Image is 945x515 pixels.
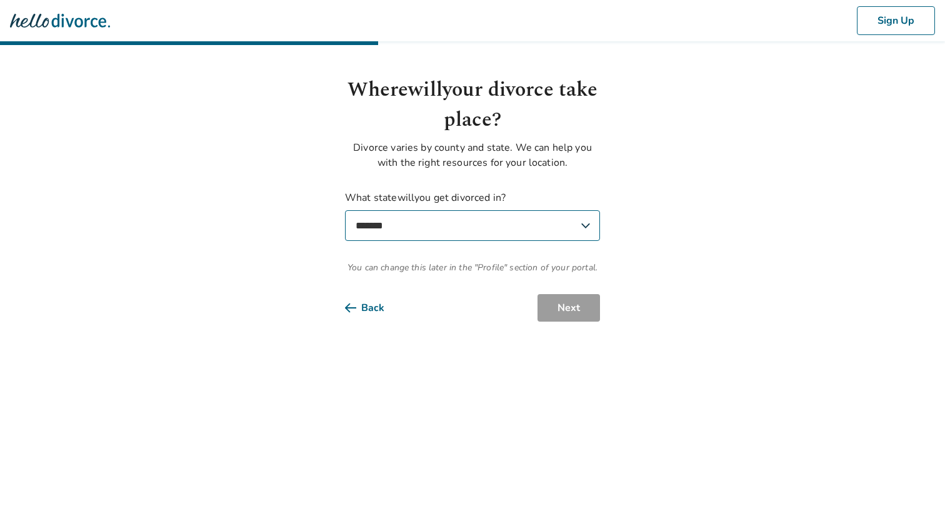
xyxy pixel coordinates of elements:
span: You can change this later in the "Profile" section of your portal. [345,261,600,274]
select: What statewillyou get divorced in? [345,210,600,241]
h1: Where will your divorce take place? [345,75,600,135]
button: Back [345,294,404,322]
button: Sign Up [857,6,935,35]
button: Next [537,294,600,322]
iframe: Chat Widget [882,455,945,515]
p: Divorce varies by county and state. We can help you with the right resources for your location. [345,140,600,170]
label: What state will you get divorced in? [345,190,600,241]
img: Hello Divorce Logo [10,8,110,33]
